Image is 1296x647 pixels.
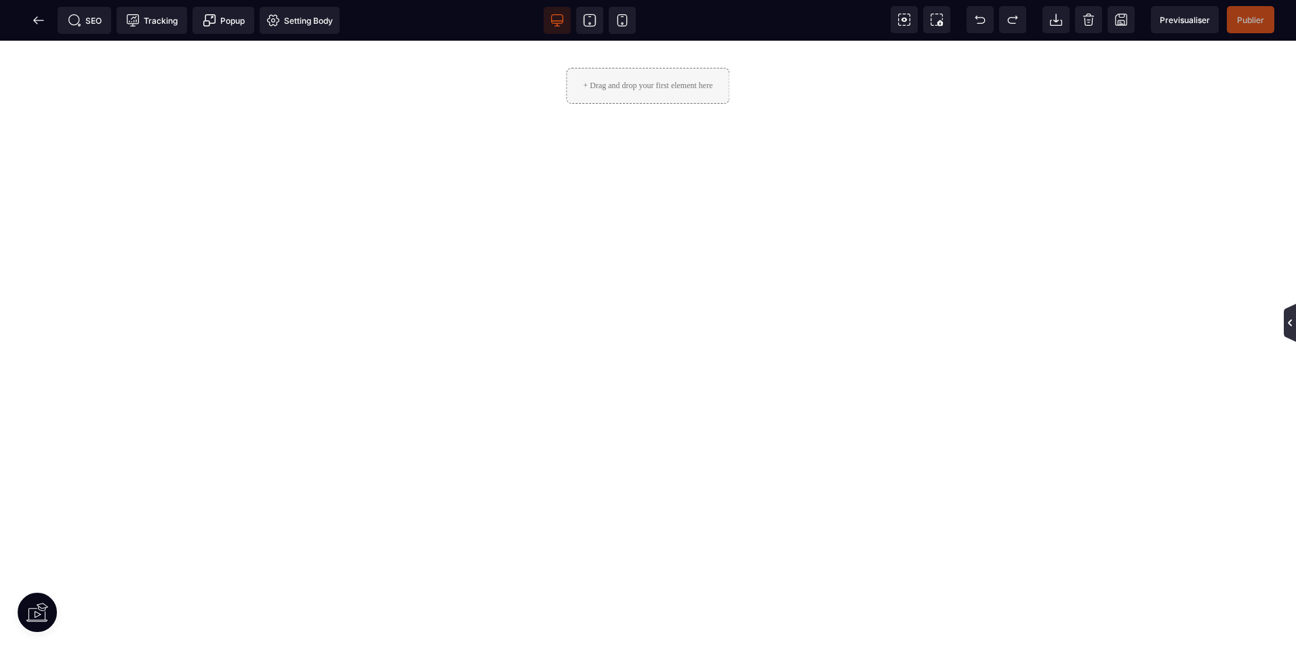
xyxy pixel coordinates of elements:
span: Publier [1237,15,1264,25]
span: SEO [68,14,102,27]
span: Previsualiser [1160,15,1210,25]
span: Tracking [126,14,178,27]
span: Setting Body [266,14,333,27]
span: Popup [203,14,245,27]
div: + Drag and drop your first element here [566,27,729,63]
span: Preview [1151,6,1219,33]
span: View components [891,6,918,33]
span: Screenshot [923,6,950,33]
